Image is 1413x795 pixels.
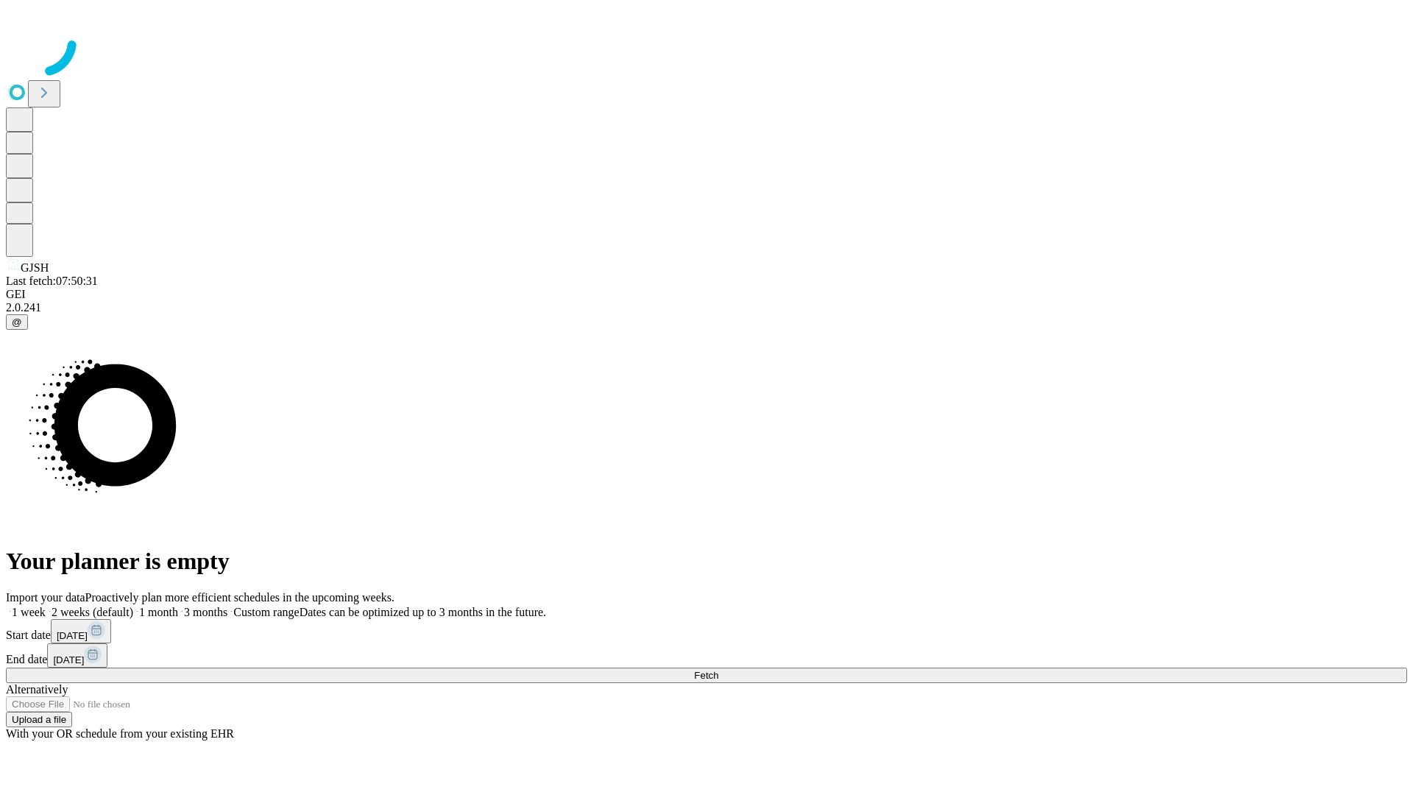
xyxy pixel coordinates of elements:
[6,712,72,727] button: Upload a file
[53,654,84,665] span: [DATE]
[6,591,85,604] span: Import your data
[52,606,133,618] span: 2 weeks (default)
[47,643,107,668] button: [DATE]
[694,670,718,681] span: Fetch
[12,606,46,618] span: 1 week
[21,261,49,274] span: GJSH
[184,606,227,618] span: 3 months
[6,643,1407,668] div: End date
[6,314,28,330] button: @
[233,606,299,618] span: Custom range
[6,619,1407,643] div: Start date
[57,630,88,641] span: [DATE]
[6,548,1407,575] h1: Your planner is empty
[6,727,234,740] span: With your OR schedule from your existing EHR
[6,288,1407,301] div: GEI
[85,591,394,604] span: Proactively plan more efficient schedules in the upcoming weeks.
[51,619,111,643] button: [DATE]
[12,317,22,328] span: @
[300,606,546,618] span: Dates can be optimized up to 3 months in the future.
[6,275,98,287] span: Last fetch: 07:50:31
[6,683,68,696] span: Alternatively
[6,668,1407,683] button: Fetch
[139,606,178,618] span: 1 month
[6,301,1407,314] div: 2.0.241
